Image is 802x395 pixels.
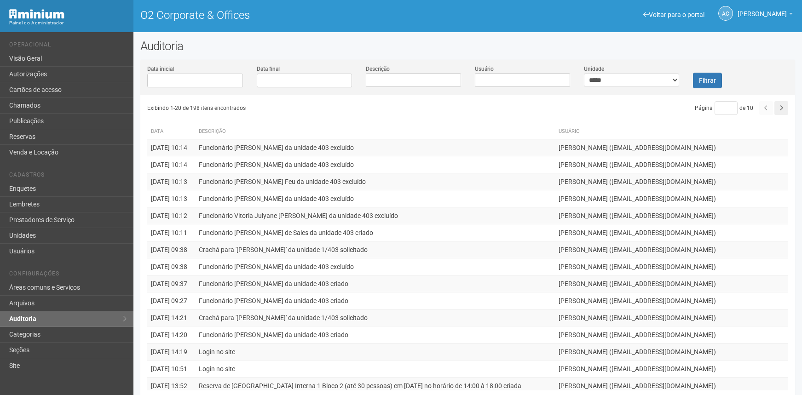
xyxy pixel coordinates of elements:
td: [PERSON_NAME] ([EMAIL_ADDRESS][DOMAIN_NAME]) [555,343,788,361]
th: Descrição [195,124,555,139]
h2: Auditoria [140,39,795,53]
td: Funcionário [PERSON_NAME] de Sales da unidade 403 criado [195,224,555,241]
label: Descrição [366,65,390,73]
td: [PERSON_NAME] ([EMAIL_ADDRESS][DOMAIN_NAME]) [555,207,788,224]
td: Funcionário [PERSON_NAME] da unidade 403 excluído [195,190,555,207]
td: [PERSON_NAME] ([EMAIL_ADDRESS][DOMAIN_NAME]) [555,190,788,207]
td: Login no site [195,343,555,361]
span: Página de 10 [695,105,753,111]
td: [DATE] 10:13 [147,173,195,190]
li: Operacional [9,41,127,51]
td: [DATE] 09:37 [147,275,195,292]
td: Funcionário [PERSON_NAME] da unidade 403 criado [195,292,555,309]
td: [PERSON_NAME] ([EMAIL_ADDRESS][DOMAIN_NAME]) [555,326,788,343]
td: [PERSON_NAME] ([EMAIL_ADDRESS][DOMAIN_NAME]) [555,241,788,258]
td: [PERSON_NAME] ([EMAIL_ADDRESS][DOMAIN_NAME]) [555,156,788,173]
td: [DATE] 14:21 [147,309,195,326]
td: Crachá para '[PERSON_NAME]' da unidade 1/403 solicitado [195,241,555,258]
h1: O2 Corporate & Offices [140,9,461,21]
th: Data [147,124,195,139]
td: [DATE] 10:12 [147,207,195,224]
button: Filtrar [693,73,722,88]
td: Funcionário Vitoria Julyane [PERSON_NAME] da unidade 403 excluído [195,207,555,224]
td: [PERSON_NAME] ([EMAIL_ADDRESS][DOMAIN_NAME]) [555,275,788,292]
td: [DATE] 09:27 [147,292,195,309]
a: Voltar para o portal [643,11,704,18]
td: [PERSON_NAME] ([EMAIL_ADDRESS][DOMAIN_NAME]) [555,173,788,190]
td: Funcionário [PERSON_NAME] da unidade 403 excluído [195,139,555,156]
a: [PERSON_NAME] [738,11,793,19]
td: Funcionário [PERSON_NAME] da unidade 403 criado [195,326,555,343]
td: [DATE] 10:14 [147,156,195,173]
td: [DATE] 09:38 [147,241,195,258]
td: Funcionário [PERSON_NAME] Feu da unidade 403 excluído [195,173,555,190]
th: Usuário [555,124,788,139]
td: Funcionário [PERSON_NAME] da unidade 403 excluído [195,156,555,173]
td: Funcionário [PERSON_NAME] da unidade 403 excluído [195,258,555,275]
img: Minium [9,9,64,19]
td: [DATE] 14:19 [147,343,195,361]
li: Configurações [9,270,127,280]
li: Cadastros [9,172,127,181]
td: Reserva de [GEOGRAPHIC_DATA] Interna 1 Bloco 2 (até 30 pessoas) em [DATE] no horário de 14:00 à 1... [195,378,555,395]
td: [DATE] 14:20 [147,326,195,343]
td: [DATE] 13:52 [147,378,195,395]
td: [DATE] 10:13 [147,190,195,207]
label: Data final [257,65,280,73]
a: AC [718,6,733,21]
label: Usuário [475,65,494,73]
td: [DATE] 10:51 [147,361,195,378]
td: [PERSON_NAME] ([EMAIL_ADDRESS][DOMAIN_NAME]) [555,309,788,326]
td: [PERSON_NAME] ([EMAIL_ADDRESS][DOMAIN_NAME]) [555,258,788,275]
div: Painel do Administrador [9,19,127,27]
div: Exibindo 1-20 de 198 itens encontrados [147,101,468,115]
td: [PERSON_NAME] ([EMAIL_ADDRESS][DOMAIN_NAME]) [555,139,788,156]
td: [DATE] 10:14 [147,139,195,156]
label: Data inicial [147,65,174,73]
td: [PERSON_NAME] ([EMAIL_ADDRESS][DOMAIN_NAME]) [555,224,788,241]
td: Login no site [195,361,555,378]
span: Ana Carla de Carvalho Silva [738,1,787,17]
label: Unidade [584,65,604,73]
td: Crachá para '[PERSON_NAME]' da unidade 1/403 solicitado [195,309,555,326]
td: [DATE] 10:11 [147,224,195,241]
td: Funcionário [PERSON_NAME] da unidade 403 criado [195,275,555,292]
td: [DATE] 09:38 [147,258,195,275]
td: [PERSON_NAME] ([EMAIL_ADDRESS][DOMAIN_NAME]) [555,361,788,378]
td: [PERSON_NAME] ([EMAIL_ADDRESS][DOMAIN_NAME]) [555,378,788,395]
td: [PERSON_NAME] ([EMAIL_ADDRESS][DOMAIN_NAME]) [555,292,788,309]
